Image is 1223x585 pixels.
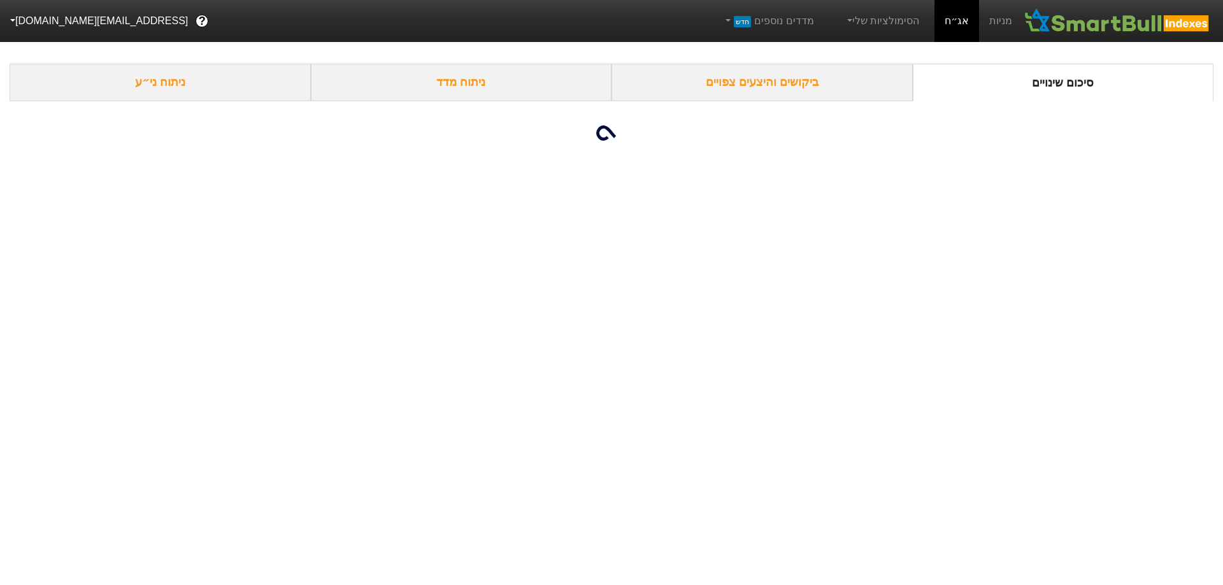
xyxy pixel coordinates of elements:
a: הסימולציות שלי [840,8,925,34]
div: ניתוח ני״ע [10,64,311,101]
span: ? [199,13,206,30]
span: חדש [734,16,751,27]
div: סיכום שינויים [913,64,1214,101]
div: ביקושים והיצעים צפויים [611,64,913,101]
a: מדדים נוספיםחדש [718,8,819,34]
div: ניתוח מדד [311,64,612,101]
img: SmartBull [1022,8,1213,34]
img: loading... [596,118,627,148]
